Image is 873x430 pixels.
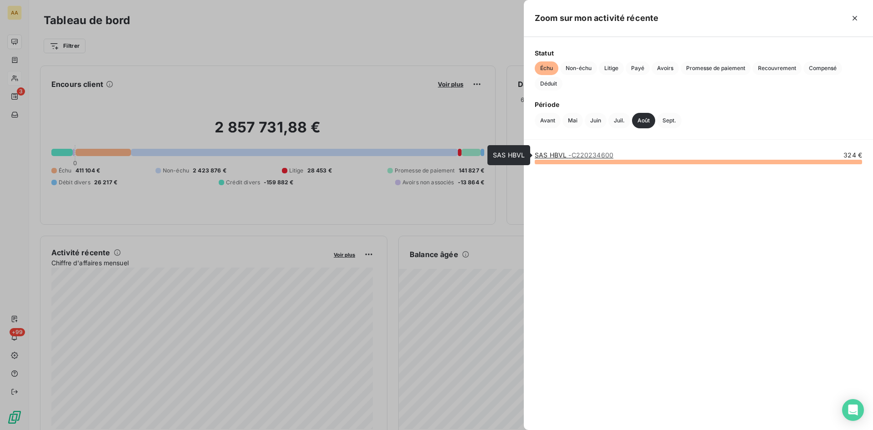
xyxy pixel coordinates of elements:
[681,61,751,75] button: Promesse de paiement
[535,77,562,91] button: Déduit
[535,100,862,109] span: Période
[803,61,842,75] button: Compensé
[535,113,561,128] button: Avant
[657,113,682,128] button: Sept.
[608,113,630,128] button: Juil.
[535,151,613,159] a: SAS HBVL
[632,113,655,128] button: Août
[535,48,862,58] span: Statut
[562,113,583,128] button: Mai
[599,61,624,75] button: Litige
[568,151,613,159] span: - C220234600
[843,151,862,160] span: 324 €
[652,61,679,75] button: Avoirs
[493,151,525,159] span: SAS HBVL
[560,61,597,75] button: Non-échu
[535,12,658,25] h5: Zoom sur mon activité récente
[535,61,558,75] button: Échu
[585,113,607,128] button: Juin
[842,399,864,421] div: Open Intercom Messenger
[626,61,650,75] button: Payé
[753,61,802,75] button: Recouvrement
